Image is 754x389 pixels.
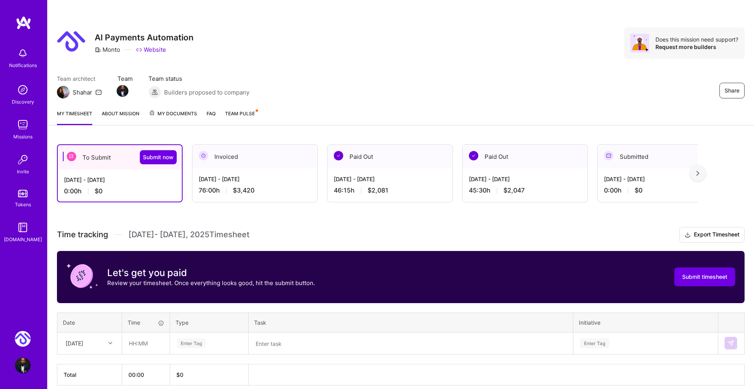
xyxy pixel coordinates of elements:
img: logo [16,16,31,30]
button: Export Timesheet [679,227,745,243]
span: $0 [95,187,102,195]
span: $0 [635,186,642,194]
img: Builders proposed to company [148,86,161,98]
img: guide book [15,220,31,235]
div: 0:00 h [604,186,716,194]
img: bell [15,45,31,61]
div: Shahar [73,88,92,96]
th: Total [57,364,122,385]
span: Team [117,75,133,83]
span: Time tracking [57,230,108,240]
div: Time [128,318,164,327]
img: tokens [18,190,27,197]
button: Share [719,83,745,98]
img: discovery [15,82,31,98]
span: [DATE] - [DATE] , 2025 Timesheet [128,230,249,240]
img: Company Logo [57,27,85,56]
button: Submit now [140,150,177,164]
span: Team status [148,75,249,83]
i: icon Chevron [108,341,112,345]
div: To Submit [58,145,182,169]
img: right [696,171,699,176]
div: Missions [13,133,33,141]
div: Paid Out [328,145,452,169]
span: My Documents [149,109,197,118]
div: Invoiced [192,145,317,169]
th: Task [249,313,573,332]
div: 45:30 h [469,186,581,194]
th: Type [170,313,249,332]
div: 76:00 h [199,186,311,194]
div: Does this mission need support? [655,36,738,43]
span: $2,081 [368,186,388,194]
img: Submitted [604,151,613,160]
img: Invoiced [199,151,208,160]
span: Builders proposed to company [164,88,249,96]
div: Enter Tag [177,337,206,349]
img: To Submit [67,152,76,161]
p: Review your timesheet. Once everything looks good, hit the submit button. [107,279,315,287]
img: Avatar [630,34,649,53]
div: Initiative [579,318,712,327]
img: Paid Out [469,151,478,160]
div: [DATE] - [DATE] [604,175,716,183]
a: Monto: AI Payments Automation [13,331,33,347]
a: User Avatar [13,358,33,373]
span: $ 0 [176,371,183,378]
div: 0:00 h [64,187,176,195]
th: Date [57,313,122,332]
span: Team architect [57,75,102,83]
input: HH:MM [123,333,169,354]
img: coin [66,260,98,292]
a: About Mission [102,109,139,125]
div: Notifications [9,61,37,69]
img: Invite [15,152,31,167]
div: 46:15 h [334,186,446,194]
a: My Documents [149,109,197,125]
a: Team Member Avatar [117,84,128,98]
img: Monto: AI Payments Automation [15,331,31,347]
img: Team Architect [57,86,70,98]
i: icon Mail [95,89,102,95]
img: Submit [728,340,734,346]
div: [DATE] - [DATE] [334,175,446,183]
i: icon Download [684,231,691,239]
i: icon CompanyGray [95,47,101,53]
span: Team Pulse [225,111,255,116]
div: [DATE] - [DATE] [199,175,311,183]
a: FAQ [207,109,216,125]
img: User Avatar [15,358,31,373]
img: teamwork [15,117,31,133]
span: Submit timesheet [682,273,727,281]
a: Team Pulse [225,109,257,125]
div: Submitted [598,145,723,169]
div: [DOMAIN_NAME] [4,235,42,244]
div: [DATE] - [DATE] [64,176,176,184]
div: Invite [17,167,29,176]
span: Submit now [143,153,174,161]
th: 00:00 [122,364,170,385]
h3: AI Payments Automation [95,33,194,42]
div: [DATE] [66,339,83,347]
div: Request more builders [655,43,738,51]
span: $3,420 [233,186,254,194]
div: Paid Out [463,145,587,169]
div: [DATE] - [DATE] [469,175,581,183]
div: Tokens [15,200,31,209]
h3: Let's get you paid [107,267,315,279]
a: My timesheet [57,109,92,125]
a: Website [136,45,166,54]
button: Submit timesheet [674,267,735,286]
div: Discovery [12,98,34,106]
span: $2,047 [503,186,525,194]
img: Paid Out [334,151,343,160]
span: Share [725,87,739,95]
div: Enter Tag [580,337,609,349]
img: Team Member Avatar [117,85,128,97]
div: Monto [95,45,120,54]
